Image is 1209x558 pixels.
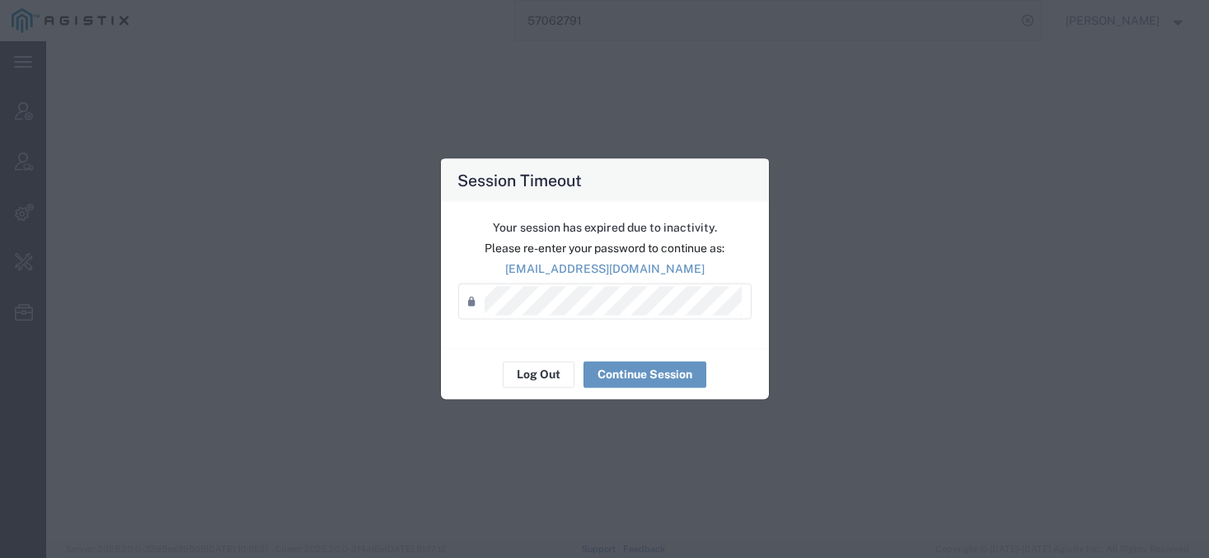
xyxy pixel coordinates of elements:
button: Log Out [503,361,574,387]
h4: Session Timeout [457,167,582,191]
p: Please re-enter your password to continue as: [458,239,752,256]
p: [EMAIL_ADDRESS][DOMAIN_NAME] [458,260,752,277]
p: Your session has expired due to inactivity. [458,218,752,236]
button: Continue Session [583,361,706,387]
